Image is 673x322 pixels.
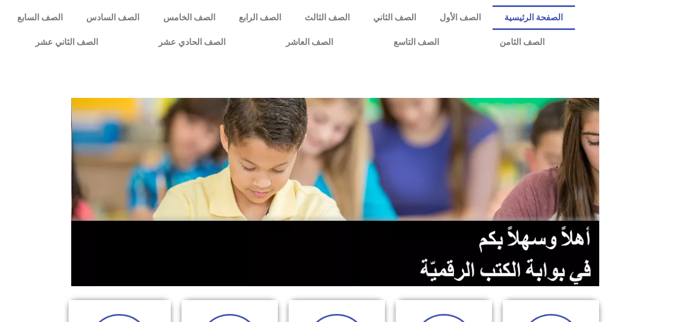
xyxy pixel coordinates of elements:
a: الصفحة الرئيسية [493,5,574,30]
a: الصف الأول [428,5,493,30]
a: الصف السابع [5,5,74,30]
a: الصف الثاني عشر [5,30,128,55]
a: الصف التاسع [364,30,470,55]
a: الصف العاشر [256,30,364,55]
a: الصف الثالث [293,5,361,30]
a: الصف السادس [74,5,151,30]
a: الصف الحادي عشر [128,30,256,55]
a: الصف الثامن [470,30,575,55]
a: الصف الرابع [227,5,293,30]
a: الصف الثاني [361,5,428,30]
a: الصف الخامس [151,5,226,30]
